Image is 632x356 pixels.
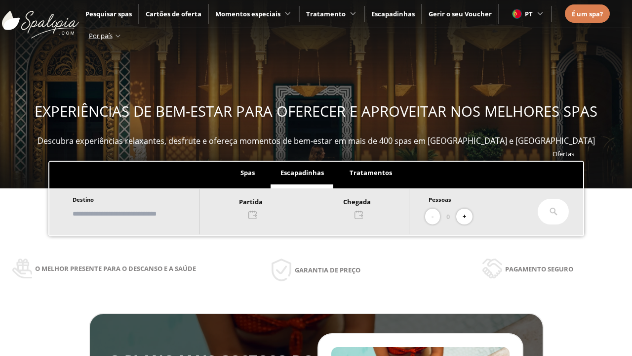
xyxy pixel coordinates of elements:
[371,9,415,18] a: Escapadinhas
[553,149,574,158] a: Ofertas
[429,9,492,18] a: Gerir o seu Voucher
[429,196,451,203] span: Pessoas
[280,168,324,177] span: Escapadinhas
[73,196,94,203] span: Destino
[35,101,597,121] span: EXPERIÊNCIAS DE BEM-ESTAR PARA OFERECER E APROVEITAR NOS MELHORES SPAS
[572,9,603,18] span: É um spa?
[89,31,113,40] span: Por país
[146,9,201,18] a: Cartões de oferta
[85,9,132,18] a: Pesquisar spas
[425,209,440,225] button: -
[456,209,473,225] button: +
[240,168,255,177] span: Spas
[2,1,79,39] img: ImgLogoSpalopia.BvClDcEz.svg
[572,8,603,19] a: É um spa?
[350,168,392,177] span: Tratamentos
[38,135,595,146] span: Descubra experiências relaxantes, desfrute e ofereça momentos de bem-estar em mais de 400 spas em...
[446,211,450,222] span: 0
[505,264,573,274] span: Pagamento seguro
[35,263,196,274] span: O melhor presente para o descanso e a saúde
[295,265,360,275] span: Garantia de preço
